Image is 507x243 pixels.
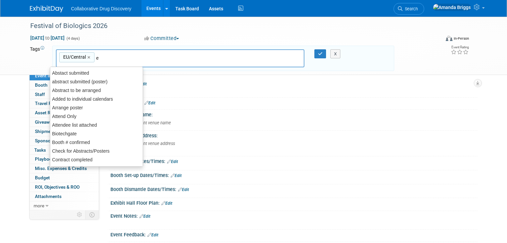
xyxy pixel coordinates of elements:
td: Toggle Event Tabs [85,210,99,219]
a: Playbook [30,155,99,164]
a: × [87,54,92,61]
span: [DATE] [DATE] [30,35,65,41]
div: Festival of Biologics 2026 [28,20,432,32]
span: Staff [35,92,45,97]
div: Event Venue Name: [110,110,477,118]
div: Booth Dismantle Dates/Times: [110,184,477,193]
td: Tags [30,46,46,71]
a: Booth [30,81,99,90]
a: Attachments [30,192,99,201]
img: ExhibitDay [30,6,63,12]
span: Sponsorships [35,138,64,143]
a: Shipments [30,127,99,136]
a: Edit [178,187,189,192]
a: Search [394,3,424,15]
div: Biotechgate [50,129,143,138]
div: Exhibit Hall Dates/Times: [110,156,477,165]
div: Pod Notes: [110,79,477,87]
td: Personalize Event Tab Strip [74,210,85,219]
a: Travel Reservations [30,99,99,108]
button: Committed [142,35,182,42]
a: Misc. Expenses & Credits [30,164,99,173]
span: to [44,35,51,41]
a: Event Information [30,71,99,80]
a: Giveaways [30,118,99,127]
span: Search [403,6,418,11]
div: Event Format [404,35,469,45]
div: Event Venue Address: [110,131,477,139]
span: Playbook [35,156,54,162]
span: Tasks [34,147,46,153]
div: Booth Set-up Dates/Times: [110,170,477,179]
img: Amanda Briggs [433,4,471,11]
div: Booth # confirmed [50,138,143,147]
a: ROI, Objectives & ROO [30,183,99,192]
a: Edit [144,101,155,105]
span: Event Information [35,73,72,78]
span: Giveaways [35,119,57,125]
input: Type tag and hit enter [96,55,189,61]
div: Attend Only [50,112,143,121]
span: Budget [35,175,50,180]
div: Abstract to be arranged [50,86,143,95]
div: Arrange poster [50,103,143,112]
span: Attachments [35,194,62,199]
span: Specify event venue name [118,120,171,125]
a: Budget [30,173,99,182]
span: EU/Central [62,54,86,60]
div: Contract completed [50,155,143,164]
a: Edit [167,159,178,164]
a: more [30,201,99,210]
a: Edit [161,201,172,206]
a: Edit [171,173,182,178]
a: Edit [147,233,158,237]
div: Added to individual calendars [50,95,143,103]
div: Event Rating [451,46,469,49]
span: ROI, Objectives & ROO [35,184,80,190]
a: Edit [139,214,150,219]
span: Asset Reservations [35,110,75,115]
div: abstract submitted (poster) [50,77,143,86]
div: Event Notes: [110,211,477,220]
div: Attendee list attached [50,121,143,129]
a: Staff [30,90,99,99]
span: Travel Reservations [35,101,76,106]
div: ELRIG [50,164,143,173]
span: Collaborative Drug Discovery [71,6,131,11]
div: In-Person [453,36,469,41]
button: X [330,49,341,59]
span: Shipments [35,129,57,134]
span: more [34,203,44,208]
img: Format-Inperson.png [446,36,452,41]
a: Asset Reservations [30,108,99,117]
div: Abstact submitted [50,69,143,77]
span: Misc. Expenses & Credits [35,166,87,171]
a: Edit [136,82,147,86]
span: Booth [35,82,56,88]
div: Exhibit Hall Floor Plan: [110,198,477,207]
div: Event Website: [110,98,477,106]
div: Event Feedback: [110,230,477,238]
span: Specify event venue address [118,141,175,146]
span: (4 days) [66,36,80,41]
span: Booth not reserved yet [49,82,56,87]
a: Tasks [30,146,99,155]
a: Sponsorships [30,136,99,145]
div: Check for Abstracts/Posters [50,147,143,155]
